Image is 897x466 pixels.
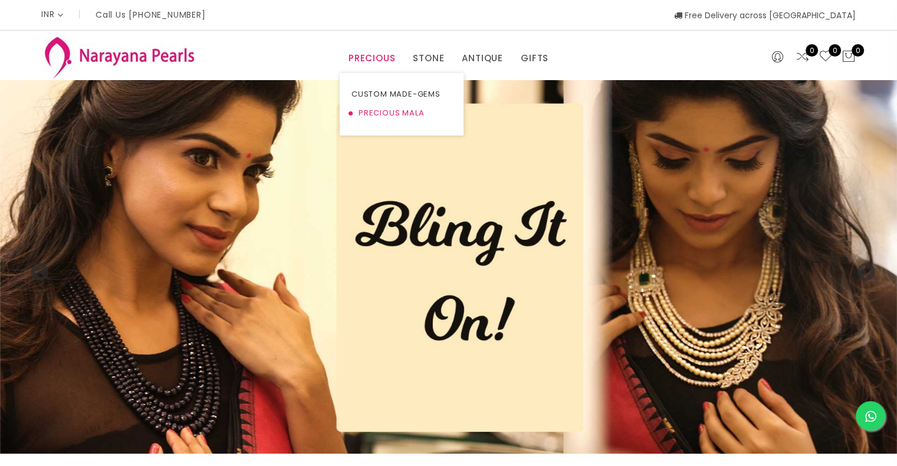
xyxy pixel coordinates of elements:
[819,49,833,65] a: 0
[674,9,856,21] span: Free Delivery across [GEOGRAPHIC_DATA]
[852,44,864,57] span: 0
[351,104,452,123] a: PRECIOUS MALA
[413,49,444,67] a: STONE
[842,49,856,65] button: 0
[349,49,395,67] a: PRECIOUS
[829,44,841,57] span: 0
[796,49,810,65] a: 0
[856,263,868,275] button: Next
[462,49,503,67] a: ANTIQUE
[521,49,548,67] a: GIFTS
[806,44,818,57] span: 0
[29,263,41,275] button: Previous
[96,11,206,19] p: Call Us [PHONE_NUMBER]
[351,85,452,104] a: CUSTOM MADE-GEMS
